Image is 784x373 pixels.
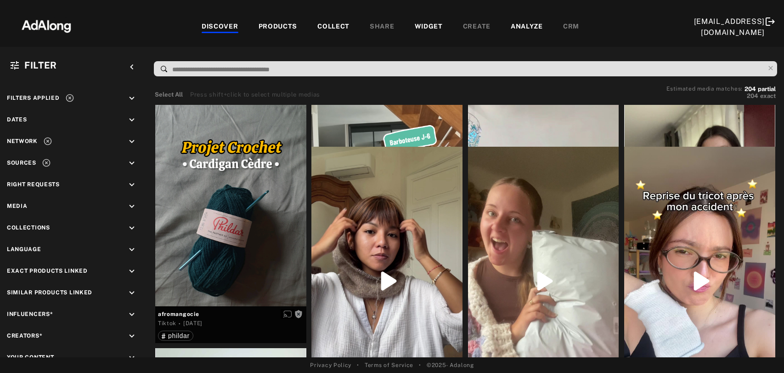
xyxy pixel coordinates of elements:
[127,310,137,320] i: keyboard_arrow_down
[370,22,395,33] div: SHARE
[127,288,137,298] i: keyboard_arrow_down
[281,309,294,319] button: Enable diffusion on this media
[7,138,38,144] span: Network
[694,16,765,38] div: [EMAIL_ADDRESS][DOMAIN_NAME]
[7,116,27,123] span: Dates
[666,86,743,92] span: Estimated media matches:
[183,320,203,327] time: 2025-10-08T00:00:00.000Z
[7,181,60,188] span: Right Requests
[158,319,176,327] div: Tiktok
[127,331,137,341] i: keyboard_arrow_down
[419,361,421,369] span: •
[179,320,181,327] span: ·
[7,203,28,209] span: Media
[127,180,137,190] i: keyboard_arrow_down
[317,22,350,33] div: COLLECT
[127,158,137,168] i: keyboard_arrow_down
[7,95,60,101] span: Filters applied
[190,90,320,99] div: Press shift+click to select multiple medias
[747,92,758,99] span: 204
[259,22,298,33] div: PRODUCTS
[666,92,776,101] button: 204exact
[7,160,36,166] span: Sources
[158,310,304,318] span: afromangocie
[415,22,443,33] div: WIDGET
[127,115,137,125] i: keyboard_arrow_down
[294,310,303,317] span: Rights not requested
[155,90,183,99] button: Select All
[7,333,42,339] span: Creators*
[563,22,579,33] div: CRM
[6,11,87,39] img: 63233d7d88ed69de3c212112c67096b6.png
[127,93,137,103] i: keyboard_arrow_down
[357,361,359,369] span: •
[168,332,190,339] span: phildar
[127,245,137,255] i: keyboard_arrow_down
[511,22,543,33] div: ANALYZE
[7,246,41,252] span: Language
[310,361,351,369] a: Privacy Policy
[463,22,491,33] div: CREATE
[7,311,53,317] span: Influencers*
[745,86,756,92] span: 204
[127,62,137,72] i: keyboard_arrow_left
[127,353,137,363] i: keyboard_arrow_down
[7,268,88,274] span: Exact Products Linked
[427,361,474,369] span: © 2025 - Adalong
[365,361,413,369] a: Terms of Service
[127,223,137,233] i: keyboard_arrow_down
[745,87,776,92] button: 204partial
[162,333,190,339] div: phildar
[202,22,238,33] div: DISCOVER
[127,137,137,147] i: keyboard_arrow_down
[127,201,137,212] i: keyboard_arrow_down
[127,266,137,276] i: keyboard_arrow_down
[24,60,57,71] span: Filter
[7,289,92,296] span: Similar Products Linked
[7,224,50,231] span: Collections
[7,354,54,361] span: Your Content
